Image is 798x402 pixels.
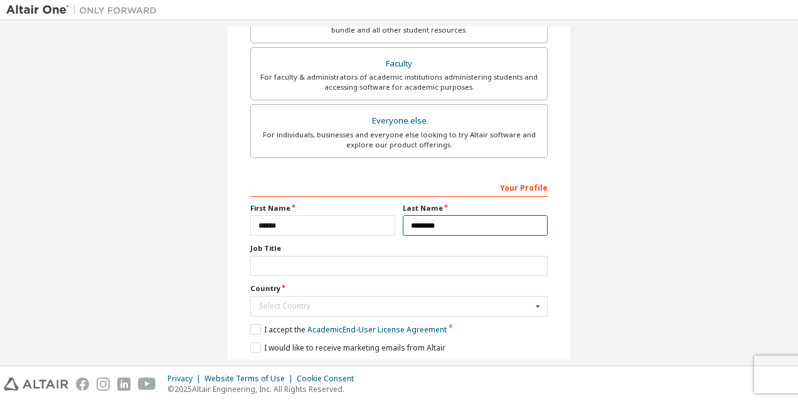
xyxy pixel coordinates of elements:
[250,283,548,294] label: Country
[250,324,447,335] label: I accept the
[168,384,361,394] p: © 2025 Altair Engineering, Inc. All Rights Reserved.
[259,302,532,310] div: Select Country
[97,378,110,391] img: instagram.svg
[6,4,163,16] img: Altair One
[250,177,548,197] div: Your Profile
[4,378,68,391] img: altair_logo.svg
[297,374,361,384] div: Cookie Consent
[250,342,445,353] label: I would like to receive marketing emails from Altair
[250,243,548,253] label: Job Title
[258,130,540,150] div: For individuals, businesses and everyone else looking to try Altair software and explore our prod...
[138,378,156,391] img: youtube.svg
[117,378,130,391] img: linkedin.svg
[205,374,297,384] div: Website Terms of Use
[258,112,540,130] div: Everyone else
[258,55,540,73] div: Faculty
[76,378,89,391] img: facebook.svg
[258,72,540,92] div: For faculty & administrators of academic institutions administering students and accessing softwa...
[403,203,548,213] label: Last Name
[250,203,395,213] label: First Name
[168,374,205,384] div: Privacy
[307,324,447,335] a: Academic End-User License Agreement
